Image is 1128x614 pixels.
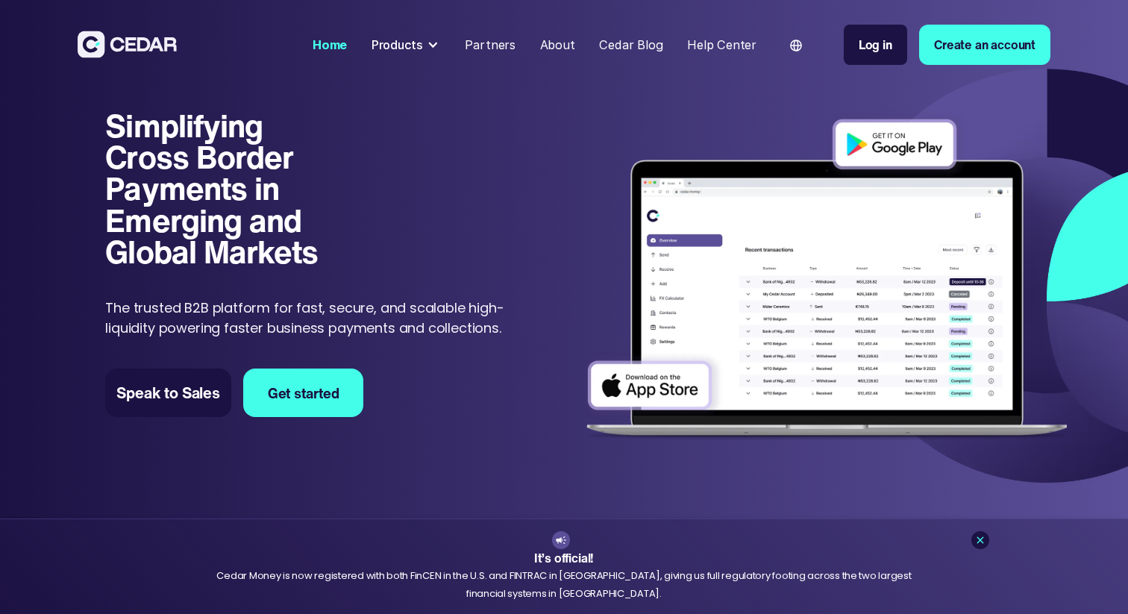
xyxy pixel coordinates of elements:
[540,36,575,54] div: About
[307,28,354,61] a: Home
[459,28,521,61] a: Partners
[687,36,756,54] div: Help Center
[366,29,447,60] div: Products
[859,36,892,54] div: Log in
[533,28,580,61] a: About
[593,28,669,61] a: Cedar Blog
[919,25,1050,65] a: Create an account
[105,110,351,268] h1: Simplifying Cross Border Payments in Emerging and Global Markets
[372,36,423,54] div: Products
[105,298,515,338] p: The trusted B2B platform for fast, secure, and scalable high-liquidity powering faster business p...
[576,110,1078,451] img: Dashboard of transactions
[313,36,347,54] div: Home
[844,25,907,65] a: Log in
[243,369,363,417] a: Get started
[465,36,516,54] div: Partners
[790,40,802,51] img: world icon
[599,36,662,54] div: Cedar Blog
[105,369,231,417] a: Speak to Sales
[681,28,762,61] a: Help Center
